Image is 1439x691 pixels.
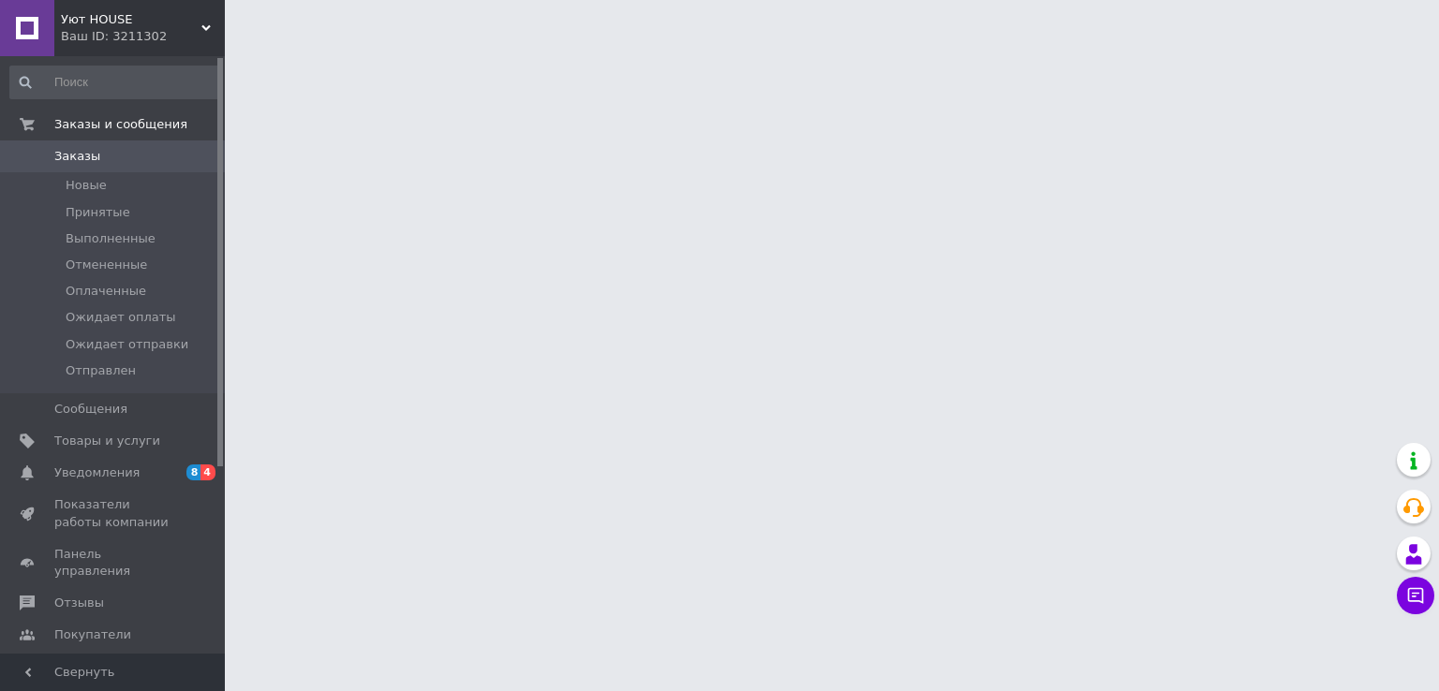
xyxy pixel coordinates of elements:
[1397,577,1434,614] button: Чат с покупателем
[54,464,140,481] span: Уведомления
[9,66,221,99] input: Поиск
[54,496,173,530] span: Показатели работы компании
[200,464,215,480] span: 4
[66,362,136,379] span: Отправлен
[66,283,146,300] span: Оплаченные
[186,464,201,480] span: 8
[66,230,156,247] span: Выполненные
[54,546,173,580] span: Панель управления
[66,177,107,194] span: Новые
[61,28,225,45] div: Ваш ID: 3211302
[54,401,127,418] span: Сообщения
[61,11,201,28] span: Уют HOUSE
[54,626,131,643] span: Покупатели
[54,116,187,133] span: Заказы и сообщения
[66,336,188,353] span: Ожидает отправки
[66,204,130,221] span: Принятые
[66,309,176,326] span: Ожидает оплаты
[54,148,100,165] span: Заказы
[54,433,160,449] span: Товары и услуги
[66,257,147,273] span: Отмененные
[54,595,104,611] span: Отзывы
